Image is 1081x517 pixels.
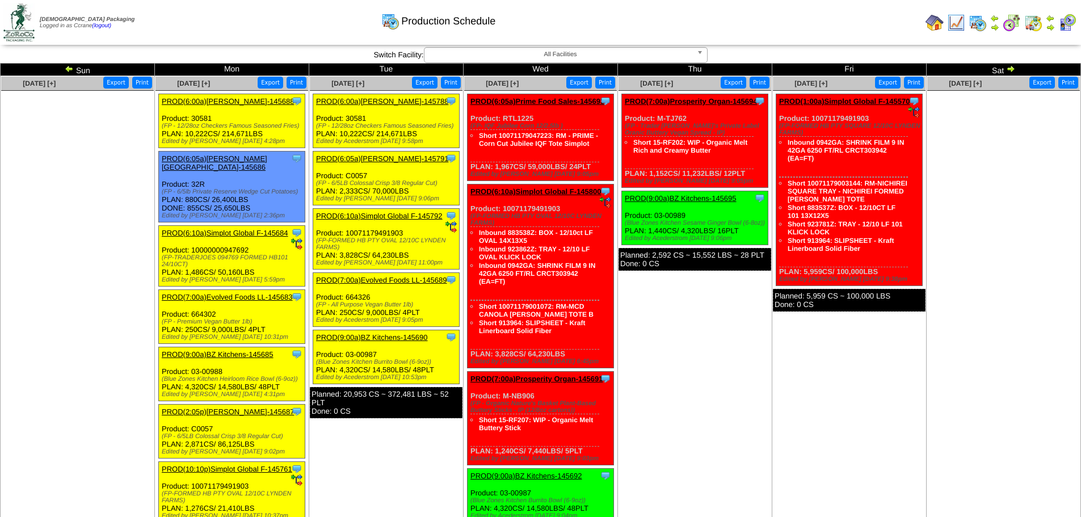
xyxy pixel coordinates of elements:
[316,138,459,145] div: Edited by Acederstrom [DATE] 9:58pm
[750,77,769,89] button: Print
[470,497,613,504] div: (Blue Zones Kitchen Burrito Bowl (6-9oz))
[316,195,459,202] div: Edited by [PERSON_NAME] [DATE] 9:06pm
[162,391,305,398] div: Edited by [PERSON_NAME] [DATE] 4:31pm
[159,152,305,222] div: Product: 32R PLAN: 880CS / 26,400LBS DONE: 855CS / 25,650LBS
[429,48,692,61] span: All Facilities
[479,262,595,285] a: Inbound 0942GA: SHRINK FILM 9 IN 42GA 6250 FT/RL CRCT303942 (EA=FT)
[470,171,613,178] div: Edited by [PERSON_NAME] [DATE] 9:05pm
[162,293,293,301] a: PROD(7:00a)Evolved Foods LL-145683
[625,194,737,203] a: PROD(9:00a)BZ Kitchens-145695
[310,387,462,418] div: Planned: 20,953 CS ~ 372,481 LBS ~ 52 PLT Done: 0 CS
[875,77,901,89] button: Export
[316,301,459,308] div: (FP - All Purpose Vegan Butter 1lb)
[640,79,673,87] span: [DATE] [+]
[331,79,364,87] a: [DATE] [+]
[291,474,302,486] img: ediSmall.gif
[162,407,294,416] a: PROD(2:05p)[PERSON_NAME]-145687
[159,347,305,401] div: Product: 03-00988 PLAN: 4,320CS / 14,580LBS / 48PLT
[479,319,585,335] a: Short 913964: SLIPSHEET - Kraft Linerboard Solid Fiber
[470,123,613,129] div: (FP- IQF Jubilee Corn 12/2.5lb )
[316,212,443,220] a: PROD(6:10a)Simplot Global F-145792
[464,64,618,76] td: Wed
[445,95,457,107] img: Tooltip
[468,372,614,465] div: Product: M-NB906 PLAN: 1,240CS / 7,440LBS / 5PLT
[445,331,457,343] img: Tooltip
[625,97,757,106] a: PROD(7:00a)Prosperity Organ-145694
[381,12,399,30] img: calendarprod.gif
[313,273,460,327] div: Product: 664326 PLAN: 250CS / 9,000LBS / 4PLT
[788,237,894,253] a: Short 913964: SLIPSHEET - Kraft Linerboard Solid Fiber
[159,405,305,459] div: Product: C0057 PLAN: 2,871CS / 86,125LBS
[625,220,768,226] div: (Blue Zones Kitchen Sesame Ginger Bowl (6-8oz))
[103,77,129,89] button: Export
[316,359,459,365] div: (Blue Zones Kitchen Burrito Bowl (6-9oz))
[162,376,305,383] div: (Blue Zones Kitchen Heirloom Rice Bowl (6-9oz))
[1046,14,1055,23] img: arrowleft.gif
[313,94,460,148] div: Product: 30581 PLAN: 10,222CS / 214,671LBS
[618,64,772,76] td: Thu
[445,210,457,221] img: Tooltip
[468,184,614,368] div: Product: 10071179491903 PLAN: 3,828CS / 64,230LBS
[600,95,611,107] img: Tooltip
[470,400,613,414] div: (FP - Organic Nature's Basket Plant-Based Buttery Sticks - IP (12/8oz cartons))
[316,374,459,381] div: Edited by Acederstrom [DATE] 10:53pm
[177,79,210,87] a: [DATE] [+]
[788,138,904,162] a: Inbound 0942GA: SHRINK FILM 9 IN 42GA 6250 FT/RL CRCT303942 (EA=FT)
[479,229,593,245] a: Inbound 883538Z: BOX - 12/10ct LF OVAL 14X13X5
[23,79,56,87] a: [DATE] [+]
[287,77,306,89] button: Print
[754,192,765,204] img: Tooltip
[600,186,611,197] img: Tooltip
[633,138,747,154] a: Short 15-RF202: WIP - Organic Melt Rich and Creamy Butter
[162,188,305,195] div: (FP - 6/5lb Private Reserve Wedge Cut Potatoes)
[470,455,613,462] div: Edited by [PERSON_NAME] [DATE] 9:03pm
[159,94,305,148] div: Product: 30581 PLAN: 10,222CS / 214,671LBS
[754,95,765,107] img: Tooltip
[1058,14,1076,32] img: calendarcustomer.gif
[1029,77,1055,89] button: Export
[470,187,601,196] a: PROD(6:10a)Simplot Global F-145800
[162,97,294,106] a: PROD(6:00a)[PERSON_NAME]-145688
[625,178,768,184] div: Edited by [PERSON_NAME] [DATE] 9:05pm
[159,290,305,344] div: Product: 664302 PLAN: 250CS / 9,000LBS / 4PLT
[479,416,593,432] a: Short 15-RF207: WIP - Organic Melt Buttery Stick
[162,276,305,283] div: Edited by [PERSON_NAME] [DATE] 5:59pm
[947,14,965,32] img: line_graph.gif
[949,79,982,87] span: [DATE] [+]
[291,348,302,360] img: Tooltip
[65,64,74,73] img: arrowleft.gif
[788,179,907,203] a: Short 10071179003144: RM-NICHIREI SQUARE TRAY - NICHIREI FORMED [PERSON_NAME] TOTE
[470,97,604,106] a: PROD(6:05a)Prime Food Sales-145693
[162,350,274,359] a: PROD(9:00a)BZ Kitchens-145685
[40,16,134,23] span: [DEMOGRAPHIC_DATA] Packaging
[313,330,460,384] div: Product: 03-00987 PLAN: 4,320CS / 14,580LBS / 48PLT
[595,77,615,89] button: Print
[990,23,999,32] img: arrowright.gif
[625,123,768,136] div: (FP - Trader [PERSON_NAME]'s Private Label Oranic Buttery Vegan Spread - IP)
[908,95,920,107] img: Tooltip
[470,375,603,383] a: PROD(7:00a)Prosperity Organ-145691
[794,79,827,87] a: [DATE] [+]
[566,77,592,89] button: Export
[316,154,448,163] a: PROD(6:05a)[PERSON_NAME]-145791
[990,14,999,23] img: arrowleft.gif
[1046,23,1055,32] img: arrowright.gif
[316,333,428,342] a: PROD(9:00a)BZ Kitchens-145690
[40,16,134,29] span: Logged in as Ccrane
[470,472,582,480] a: PROD(9:00a)BZ Kitchens-145692
[445,274,457,285] img: Tooltip
[1,64,155,76] td: Sun
[1024,14,1042,32] img: calendarinout.gif
[162,433,305,440] div: (FP - 6/5LB Colossal Crisp 3/8 Regular Cut)
[445,153,457,164] img: Tooltip
[162,154,267,171] a: PROD(6:05a)[PERSON_NAME][GEOGRAPHIC_DATA]-145686
[969,14,987,32] img: calendarprod.gif
[309,64,464,76] td: Tue
[162,318,305,325] div: (FP - Premium Vegan Butter 1lb)
[316,97,448,106] a: PROD(6:00a)[PERSON_NAME]-145788
[258,77,283,89] button: Export
[159,226,305,287] div: Product: 10000000947692 PLAN: 1,486CS / 50,160LBS
[162,490,305,504] div: (FP-FORMED HB PTY OVAL 12/10C LYNDEN FARMS)
[1006,64,1015,73] img: arrowright.gif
